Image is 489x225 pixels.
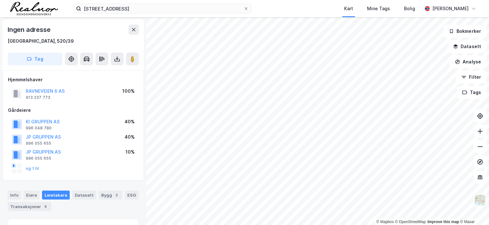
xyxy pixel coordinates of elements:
[8,76,138,83] div: Hjemmelshaver
[450,55,486,68] button: Analyse
[124,133,135,141] div: 40%
[8,37,74,45] div: [GEOGRAPHIC_DATA], 520/39
[432,5,469,12] div: [PERSON_NAME]
[8,191,21,200] div: Info
[26,95,50,100] div: 913 237 773
[457,86,486,99] button: Tags
[376,220,394,224] a: Mapbox
[457,194,489,225] iframe: Chat Widget
[124,118,135,126] div: 40%
[99,191,122,200] div: Bygg
[344,5,353,12] div: Kart
[8,25,52,35] div: Ingen adresse
[428,220,459,224] a: Improve this map
[443,25,486,38] button: Bokmerker
[456,71,486,83] button: Filter
[367,5,390,12] div: Mine Tags
[8,202,51,211] div: Transaksjoner
[395,220,426,224] a: OpenStreetMap
[474,194,486,206] img: Z
[125,191,138,200] div: ESG
[448,40,486,53] button: Datasett
[42,191,70,200] div: Leietakere
[404,5,415,12] div: Bolig
[8,106,138,114] div: Gårdeiere
[113,192,120,198] div: 2
[26,126,52,131] div: 996 048 780
[122,87,135,95] div: 100%
[72,191,96,200] div: Datasett
[24,191,39,200] div: Eiere
[125,148,135,156] div: 10%
[26,156,51,161] div: 996 055 655
[26,141,51,146] div: 996 055 655
[81,4,244,13] input: Søk på adresse, matrikkel, gårdeiere, leietakere eller personer
[42,203,49,210] div: 4
[457,194,489,225] div: Kontrollprogram for chat
[10,2,58,15] img: realnor-logo.934646d98de889bb5806.png
[8,53,62,65] button: Tag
